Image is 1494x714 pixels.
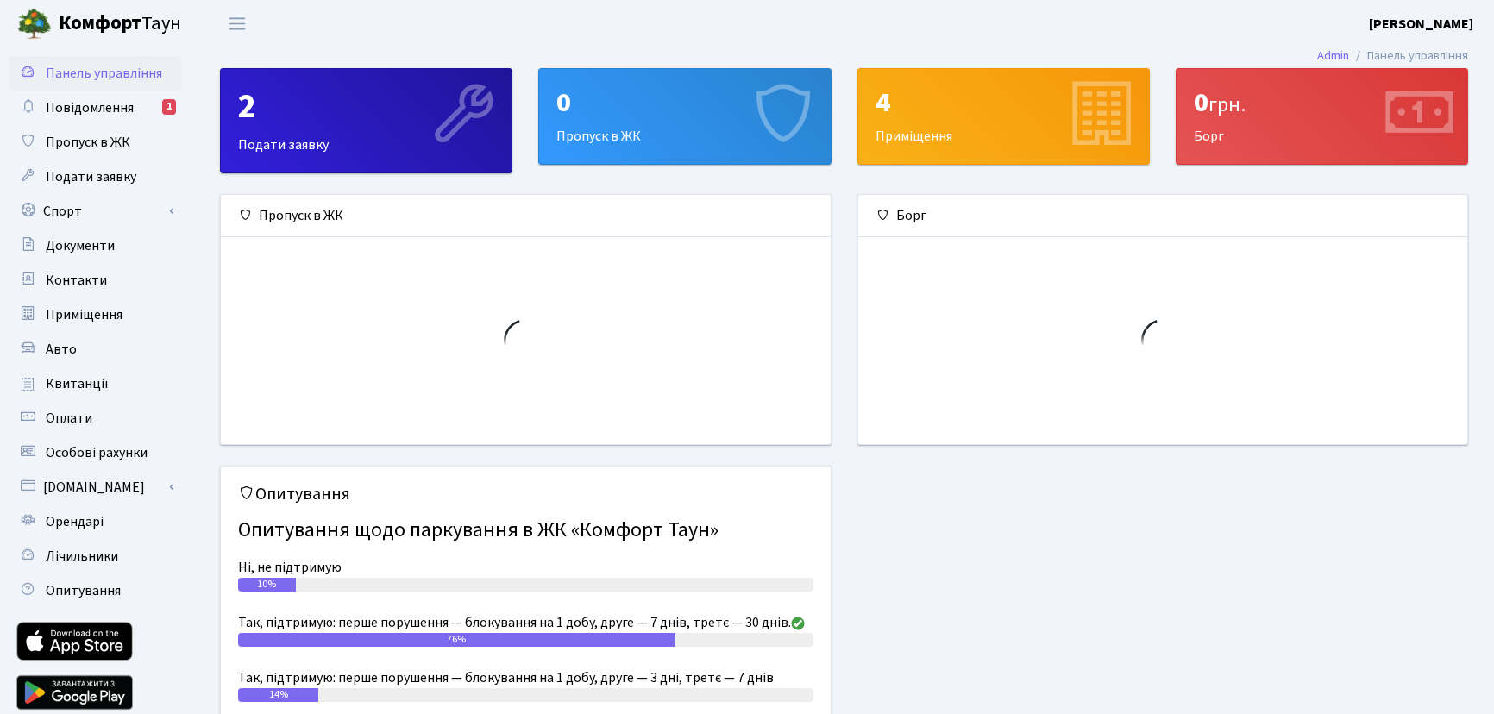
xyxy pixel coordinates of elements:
[1369,14,1473,34] a: [PERSON_NAME]
[9,160,181,194] a: Подати заявку
[238,667,813,688] div: Так, підтримую: перше порушення — блокування на 1 добу, друге — 3 дні, третє — 7 днів
[9,401,181,435] a: Оплати
[9,366,181,401] a: Квитанції
[9,229,181,263] a: Документи
[858,195,1468,237] div: Борг
[9,194,181,229] a: Спорт
[1194,86,1450,119] div: 0
[221,69,512,172] div: Подати заявку
[59,9,141,37] b: Комфорт
[556,86,813,119] div: 0
[9,91,181,125] a: Повідомлення1
[9,332,181,366] a: Авто
[46,547,118,566] span: Лічильники
[9,297,181,332] a: Приміщення
[538,68,831,165] a: 0Пропуск в ЖК
[46,340,77,359] span: Авто
[9,435,181,470] a: Особові рахунки
[238,511,813,550] h4: Опитування щодо паркування в ЖК «Комфорт Таун»
[46,409,92,428] span: Оплати
[539,69,830,164] div: Пропуск в ЖК
[238,688,318,702] div: 14%
[221,195,831,237] div: Пропуск в ЖК
[238,633,675,647] div: 76%
[220,68,512,173] a: 2Подати заявку
[46,64,162,83] span: Панель управління
[1208,90,1246,120] span: грн.
[46,581,121,600] span: Опитування
[1291,38,1494,74] nav: breadcrumb
[876,86,1132,119] div: 4
[9,573,181,608] a: Опитування
[59,9,181,39] span: Таун
[9,263,181,297] a: Контакти
[46,133,130,152] span: Пропуск в ЖК
[238,484,813,504] h5: Опитування
[238,86,494,128] div: 2
[9,470,181,504] a: [DOMAIN_NAME]
[216,9,259,38] button: Переключити навігацію
[162,99,176,115] div: 1
[46,443,148,462] span: Особові рахунки
[9,125,181,160] a: Пропуск в ЖК
[1369,15,1473,34] b: [PERSON_NAME]
[858,69,1149,164] div: Приміщення
[1177,69,1467,164] div: Борг
[1349,47,1468,66] li: Панель управління
[1317,47,1349,65] a: Admin
[238,557,813,578] div: Ні, не підтримую
[46,271,107,290] span: Контакти
[9,56,181,91] a: Панель управління
[857,68,1150,165] a: 4Приміщення
[17,7,52,41] img: logo.png
[46,236,115,255] span: Документи
[46,305,122,324] span: Приміщення
[46,98,134,117] span: Повідомлення
[238,578,296,592] div: 10%
[46,167,136,186] span: Подати заявку
[9,539,181,573] a: Лічильники
[238,612,813,633] div: Так, підтримую: перше порушення — блокування на 1 добу, друге — 7 днів, третє — 30 днів.
[46,512,104,531] span: Орендарі
[9,504,181,539] a: Орендарі
[46,374,109,393] span: Квитанції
